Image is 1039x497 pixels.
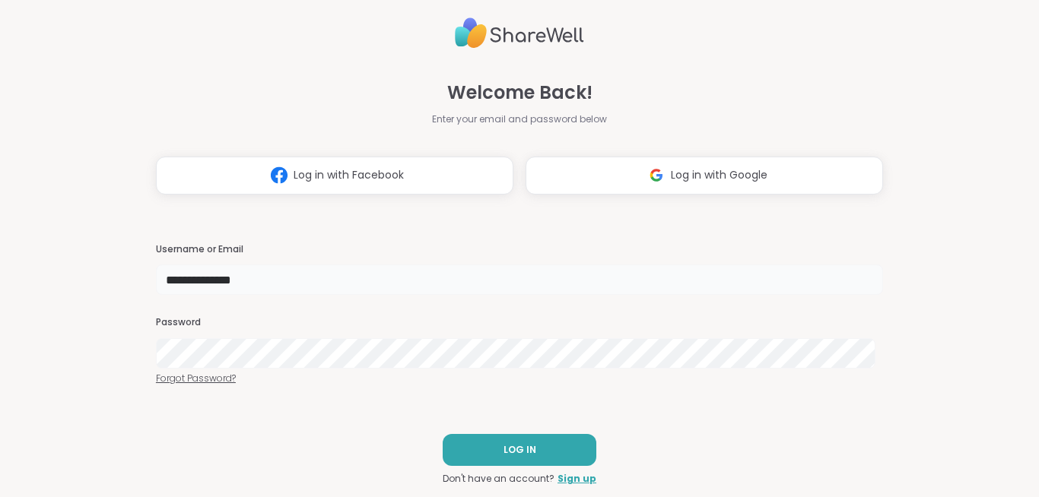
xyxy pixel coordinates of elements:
h3: Username or Email [156,243,883,256]
button: Log in with Facebook [156,157,513,195]
img: ShareWell Logomark [642,161,671,189]
img: ShareWell Logo [455,11,584,55]
span: Enter your email and password below [432,112,607,126]
a: Sign up [558,472,596,486]
a: Forgot Password? [156,372,883,385]
span: Welcome Back! [447,79,593,106]
span: Don't have an account? [443,472,554,486]
span: LOG IN [504,443,536,457]
button: LOG IN [443,434,596,466]
span: Log in with Google [671,167,767,183]
button: Log in with Google [526,157,883,195]
img: ShareWell Logomark [265,161,294,189]
h3: Password [156,316,883,329]
span: Log in with Facebook [294,167,404,183]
